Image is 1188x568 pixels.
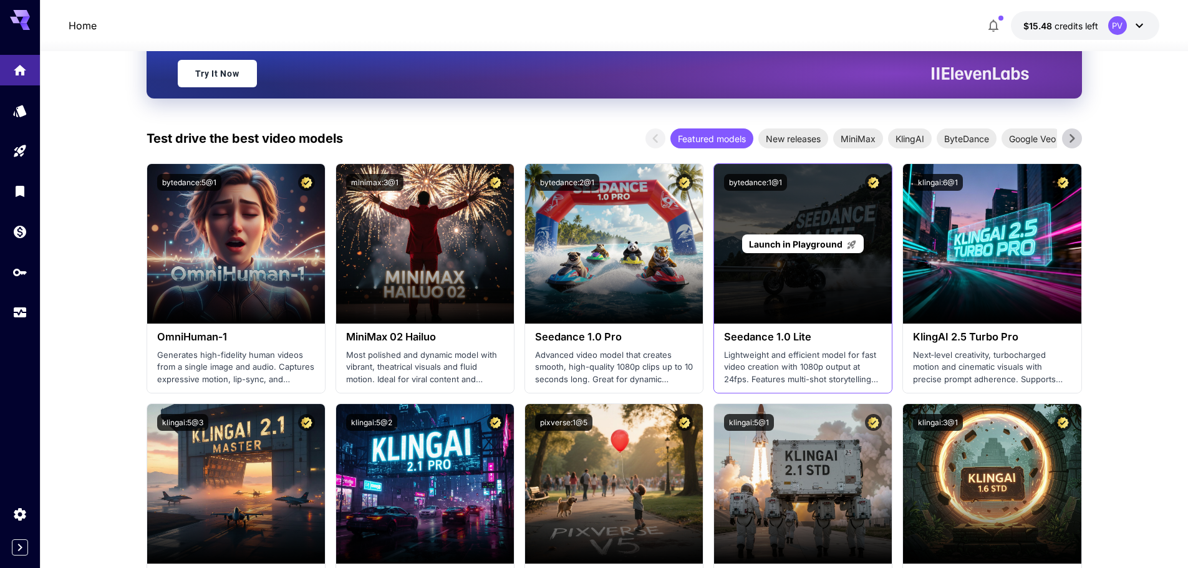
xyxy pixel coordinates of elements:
span: Google Veo [1002,132,1063,145]
span: Launch in Playground [749,239,843,249]
a: Launch in Playground [742,234,864,254]
h3: MiniMax 02 Hailuo [346,331,504,343]
img: alt [525,404,703,564]
button: bytedance:5@1 [157,174,221,191]
div: API Keys [12,264,27,280]
p: Most polished and dynamic model with vibrant, theatrical visuals and fluid motion. Ideal for vira... [346,349,504,386]
p: Test drive the best video models [147,129,343,148]
div: KlingAI [888,128,932,148]
img: alt [903,164,1081,324]
h3: OmniHuman‑1 [157,331,315,343]
div: MiniMax [833,128,883,148]
p: Generates high-fidelity human videos from a single image and audio. Captures expressive motion, l... [157,349,315,386]
div: New releases [758,128,828,148]
div: Usage [12,305,27,320]
a: Try It Now [178,60,257,87]
p: Next‑level creativity, turbocharged motion and cinematic visuals with precise prompt adherence. S... [913,349,1071,386]
p: Lightweight and efficient model for fast video creation with 1080p output at 24fps. Features mult... [724,349,882,386]
button: klingai:6@1 [913,174,963,191]
button: klingai:5@2 [346,414,397,431]
button: Certified Model – Vetted for best performance and includes a commercial license. [865,174,882,191]
button: klingai:3@1 [913,414,963,431]
h3: Seedance 1.0 Pro [535,331,693,343]
span: New releases [758,132,828,145]
div: PV [1108,16,1127,35]
img: alt [525,164,703,324]
span: credits left [1055,21,1098,31]
span: MiniMax [833,132,883,145]
a: Home [69,18,97,33]
button: klingai:5@1 [724,414,774,431]
span: Featured models [670,132,753,145]
span: ByteDance [937,132,997,145]
button: $15.48011PV [1011,11,1159,40]
div: Settings [12,506,27,522]
nav: breadcrumb [69,18,97,33]
div: Google Veo [1002,128,1063,148]
button: Certified Model – Vetted for best performance and includes a commercial license. [1055,174,1071,191]
button: bytedance:1@1 [724,174,787,191]
button: Expand sidebar [12,539,28,556]
button: Certified Model – Vetted for best performance and includes a commercial license. [1055,414,1071,431]
span: KlingAI [888,132,932,145]
button: Certified Model – Vetted for best performance and includes a commercial license. [676,174,693,191]
p: Advanced video model that creates smooth, high-quality 1080p clips up to 10 seconds long. Great f... [535,349,693,386]
img: alt [147,164,325,324]
div: $15.48011 [1023,19,1098,32]
button: Certified Model – Vetted for best performance and includes a commercial license. [865,414,882,431]
img: alt [714,404,892,564]
div: Library [12,183,27,199]
div: Featured models [670,128,753,148]
span: $15.48 [1023,21,1055,31]
button: bytedance:2@1 [535,174,599,191]
div: Home [12,59,27,74]
img: alt [147,404,325,564]
button: Certified Model – Vetted for best performance and includes a commercial license. [298,174,315,191]
div: Playground [12,143,27,159]
button: Certified Model – Vetted for best performance and includes a commercial license. [298,414,315,431]
button: Certified Model – Vetted for best performance and includes a commercial license. [487,414,504,431]
button: Certified Model – Vetted for best performance and includes a commercial license. [676,414,693,431]
button: Certified Model – Vetted for best performance and includes a commercial license. [487,174,504,191]
button: pixverse:1@5 [535,414,592,431]
div: ByteDance [937,128,997,148]
button: minimax:3@1 [346,174,403,191]
img: alt [336,404,514,564]
img: alt [903,404,1081,564]
h3: KlingAI 2.5 Turbo Pro [913,331,1071,343]
button: klingai:5@3 [157,414,208,431]
div: Wallet [12,224,27,239]
div: Models [12,99,27,115]
h3: Seedance 1.0 Lite [724,331,882,343]
img: alt [336,164,514,324]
